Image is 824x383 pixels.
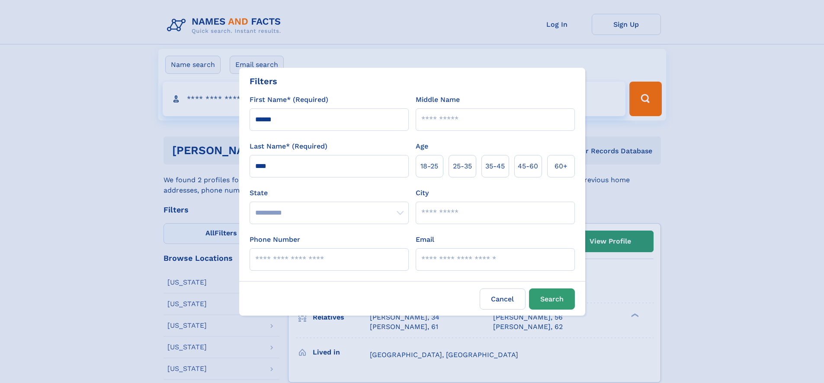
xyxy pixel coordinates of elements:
label: Cancel [480,288,526,310]
label: Last Name* (Required) [250,141,327,152]
label: State [250,188,409,198]
span: 35‑45 [485,161,505,171]
span: 25‑35 [453,161,472,171]
span: 60+ [555,161,568,171]
label: Middle Name [416,95,460,105]
span: 18‑25 [420,161,438,171]
label: Age [416,141,428,152]
label: Phone Number [250,234,300,245]
label: Email [416,234,434,245]
label: City [416,188,429,198]
label: First Name* (Required) [250,95,328,105]
span: 45‑60 [518,161,538,171]
button: Search [529,288,575,310]
div: Filters [250,75,277,88]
